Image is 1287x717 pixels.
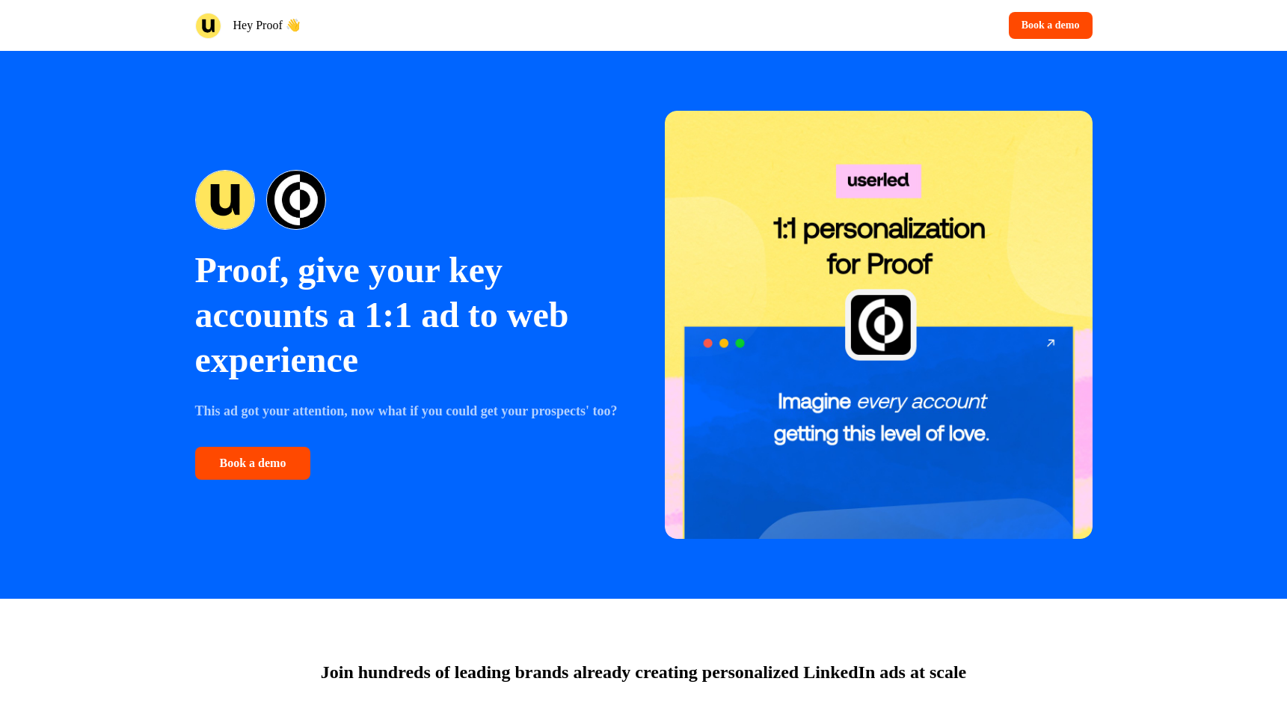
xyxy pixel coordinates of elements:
[195,403,618,418] strong: This ad got your attention, now what if you could get your prospects' too?
[321,659,966,686] p: Join hundreds of leading brands already creating personalized LinkedIn ads at scale
[233,16,301,34] p: Hey Proof 👋
[1009,12,1093,39] button: Book a demo
[195,447,311,480] button: Book a demo
[195,248,623,382] p: Proof, give your key accounts a 1:1 ad to web experience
